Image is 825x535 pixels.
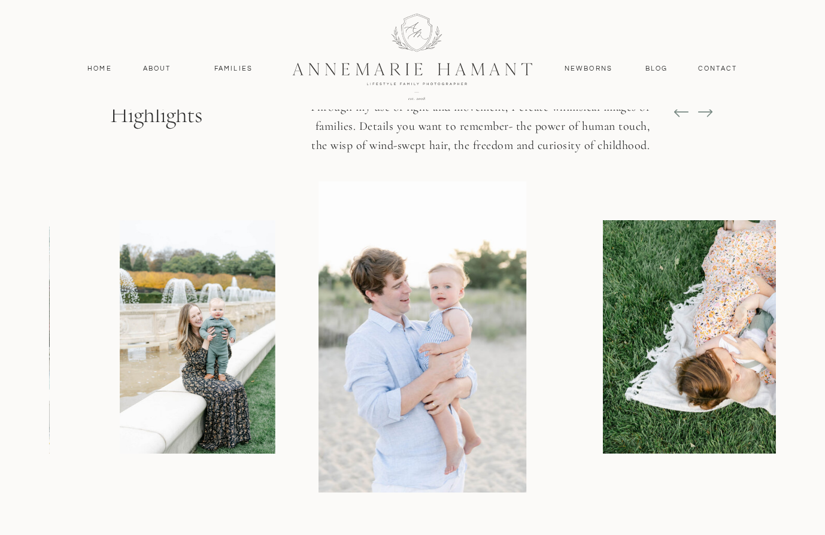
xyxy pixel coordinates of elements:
p: Highlights [110,100,247,142]
p: Through my use of light and movement, I create whimsical images of families. Details you want to ... [299,98,650,171]
a: About [139,63,174,74]
a: Home [82,63,117,74]
a: Newborns [560,63,617,74]
a: Families [207,63,260,74]
a: Blog [642,63,671,74]
a: contact [691,63,744,74]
